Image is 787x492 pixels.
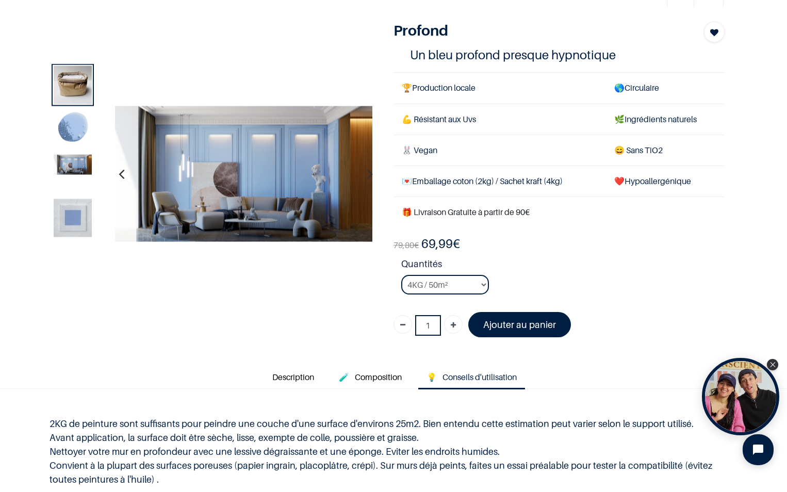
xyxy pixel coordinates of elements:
h1: Profond [393,22,675,39]
div: Open Tolstoy [702,358,779,435]
td: Emballage coton (2kg) / Sachet kraft (4kg) [393,166,606,196]
td: Ingrédients naturels [606,104,725,135]
span: 😄 S [614,145,631,155]
a: Ajouter au panier [468,312,571,337]
span: 🌎 [614,83,625,93]
span: 🌿 [614,114,625,124]
span: € [393,240,419,251]
font: 🎁 Livraison Gratuite à partir de 90€ [402,207,530,217]
h4: Un bleu profond presque hypnotique [410,47,708,63]
span: 🐰 Vegan [402,145,437,155]
a: Supprimer [393,315,412,334]
span: 💡 [427,372,437,382]
span: Description [272,372,314,382]
img: Product image [54,199,92,237]
span: 🏆 [402,83,412,93]
span: 💪 Résistant aux Uvs [402,114,476,124]
span: Composition [355,372,402,382]
span: Conseils d'utilisation [442,372,517,382]
td: Production locale [393,73,606,104]
td: ❤️Hypoallergénique [606,166,725,196]
span: Add to wishlist [710,26,718,39]
td: ans TiO2 [606,135,725,166]
b: € [421,236,460,251]
font: Ajouter au panier [483,319,556,330]
td: Circulaire [606,73,725,104]
button: Add to wishlist [704,22,725,42]
a: Ajouter [444,315,463,334]
iframe: Tidio Chat [734,425,782,474]
div: Close Tolstoy widget [767,359,778,370]
img: Product image [54,110,92,148]
strong: Quantités [401,257,725,275]
img: Product image [115,106,373,241]
span: 69,99 [421,236,453,251]
div: Open Tolstoy widget [702,358,779,435]
img: Product image [54,65,92,104]
span: 🧪 [339,372,349,382]
span: 79,80 [393,240,414,250]
span: 💌 [402,176,412,186]
div: Tolstoy bubble widget [702,358,779,435]
img: Product image [54,154,92,174]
